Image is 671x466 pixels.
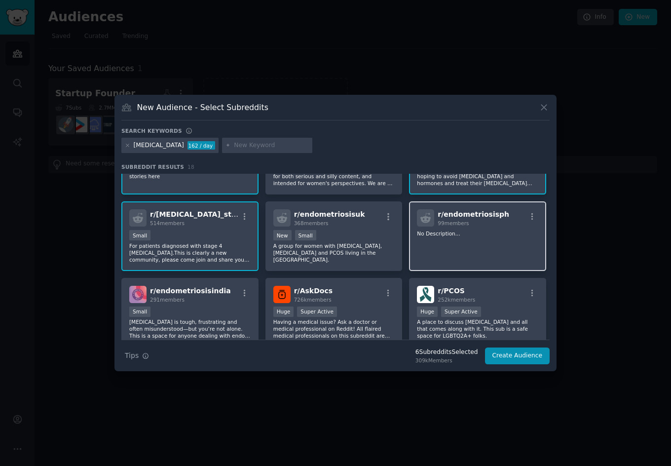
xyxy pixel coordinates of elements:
[294,297,332,303] span: 726k members
[297,307,337,317] div: Super Active
[150,297,185,303] span: 291 members
[417,286,434,303] img: PCOS
[417,230,538,237] p: No Description...
[121,127,182,134] h3: Search keywords
[121,347,152,364] button: Tips
[129,286,147,303] img: endometriosisindia
[273,166,395,187] p: Welcome to TwoXChromosomes, a subreddit for both serious and silly content, and intended for wome...
[129,230,150,240] div: Small
[150,210,251,218] span: r/ [MEDICAL_DATA]_stage4
[415,357,478,364] div: 309k Members
[417,318,538,339] p: A place to discuss [MEDICAL_DATA] and all that comes along with it. This sub is a safe space for ...
[438,210,509,218] span: r/ endometriosisph
[137,102,268,113] h3: New Audience - Select Subreddits
[438,220,469,226] span: 99 members
[121,163,184,170] span: Subreddit Results
[129,242,251,263] p: For patients diagnosed with stage 4 [MEDICAL_DATA].This is clearly a new community, please come j...
[294,220,329,226] span: 368 members
[417,307,438,317] div: Huge
[294,210,365,218] span: r/ endometriosisuk
[438,287,465,295] span: r/ PCOS
[415,348,478,357] div: 6 Subreddit s Selected
[294,287,333,295] span: r/ AskDocs
[187,164,194,170] span: 18
[134,141,184,150] div: [MEDICAL_DATA]
[129,307,150,317] div: Small
[438,297,475,303] span: 252k members
[273,242,395,263] p: A group for women with [MEDICAL_DATA], [MEDICAL_DATA] and PCOS living in the [GEOGRAPHIC_DATA].
[273,307,294,317] div: Huge
[129,318,251,339] p: [MEDICAL_DATA] is tough, frustrating and often misunderstood—but you’re not alone. This is a spac...
[441,307,481,317] div: Super Active
[273,318,395,339] p: Having a medical issue? Ask a doctor or medical professional on Reddit! All flaired medical profe...
[150,287,231,295] span: r/ endometriosisindia
[273,230,292,240] div: New
[273,286,291,303] img: AskDocs
[417,166,538,187] p: This community was created for anyone hoping to avoid [MEDICAL_DATA] and hormones and treat their...
[187,141,215,150] div: 162 / day
[295,230,316,240] div: Small
[150,220,185,226] span: 514 members
[234,141,309,150] input: New Keyword
[125,350,139,361] span: Tips
[485,348,550,364] button: Create Audience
